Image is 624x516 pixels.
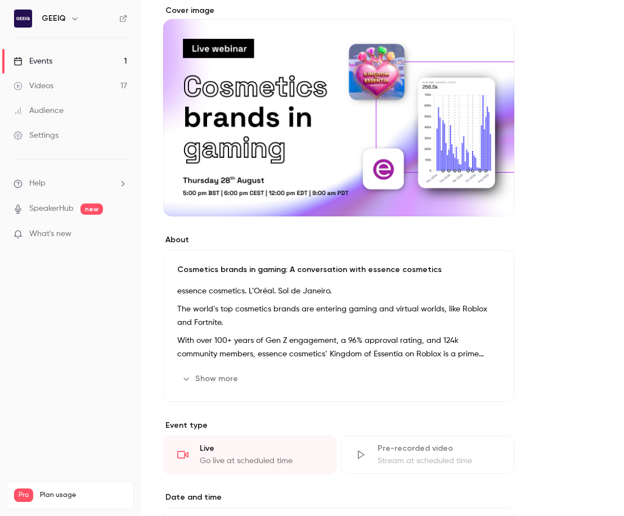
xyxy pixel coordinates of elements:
div: Pre-recorded videoStream at scheduled time [341,436,514,474]
div: Settings [14,130,59,141]
span: What's new [29,228,71,240]
iframe: Noticeable Trigger [114,229,127,239]
label: Date and time [163,492,514,503]
section: Cover image [163,5,514,216]
p: With over 100+ years of Gen Z engagement, a 96% approval rating, and 124k community members, esse... [177,334,500,361]
label: Cover image [163,5,514,16]
img: GEEIQ [14,10,32,28]
p: Cosmetics brands in gaming: A conversation with essence cosmetics [177,264,500,275]
div: Events [14,56,52,67]
p: essence cosmetics. L’Oréal. Sol de Janeiro. [177,284,500,298]
label: About [163,234,514,246]
span: Help [29,178,46,189]
p: The world’s top cosmetics brands are entering gaming and virtual worlds, like Roblox and Fortnite. [177,302,500,329]
div: Videos [14,80,53,92]
li: help-dropdown-opener [14,178,127,189]
h6: GEEIQ [42,13,66,24]
a: SpeakerHub [29,203,74,215]
div: Go live at scheduled time [200,455,322,467]
div: LiveGo live at scheduled time [163,436,336,474]
div: Pre-recorded video [378,443,500,454]
span: new [80,203,103,215]
div: Live [200,443,322,454]
span: Pro [14,488,33,502]
span: Plan usage [40,491,127,500]
div: Stream at scheduled time [378,455,500,467]
button: Show more [177,370,245,388]
div: Audience [14,105,64,116]
p: Event type [163,420,514,431]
